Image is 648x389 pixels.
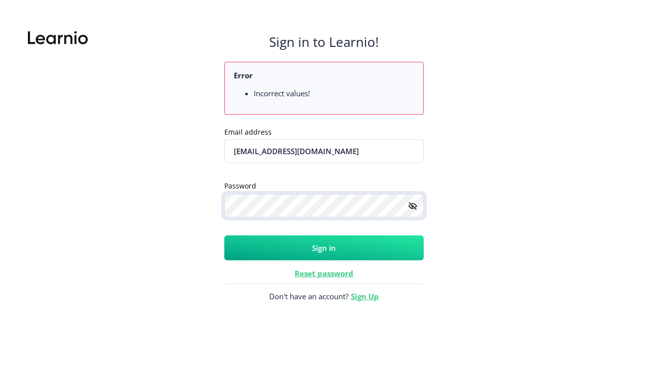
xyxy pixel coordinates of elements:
input: Enter Email [224,139,424,163]
span: Don't have an account? [224,283,424,308]
a: Sign Up [351,291,379,301]
a: Reset password [295,268,353,278]
b: Error [234,70,253,80]
label: Password [224,181,256,191]
button: Sign in [224,235,424,260]
h4: Sign in to Learnio! [269,34,379,50]
img: Learnio.svg [28,28,88,48]
li: Incorrect values! [254,88,414,98]
label: Email address [224,127,272,137]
